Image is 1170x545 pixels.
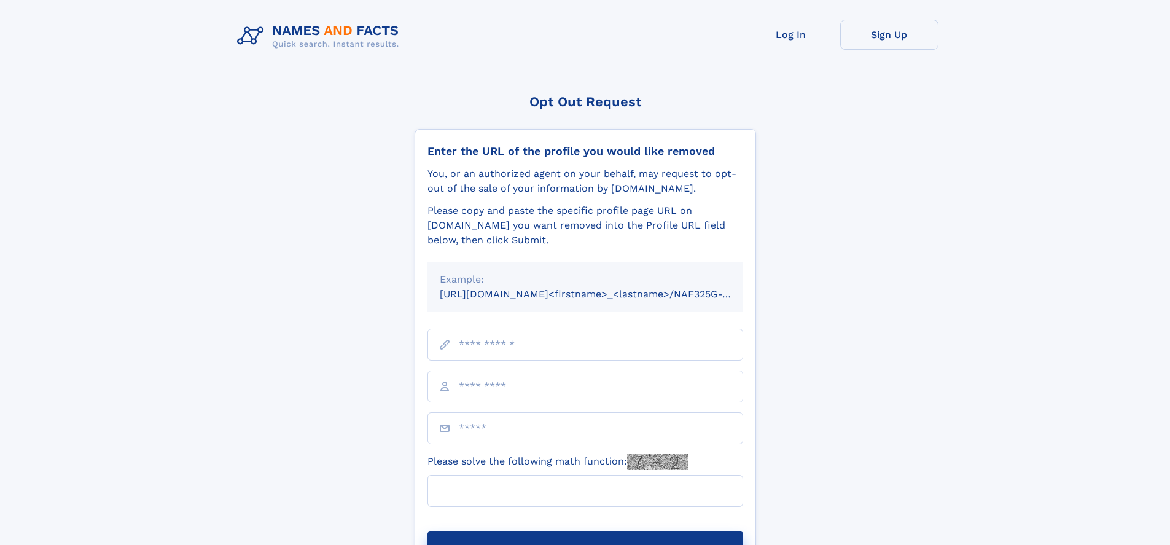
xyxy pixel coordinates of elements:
[427,203,743,248] div: Please copy and paste the specific profile page URL on [DOMAIN_NAME] you want removed into the Pr...
[415,94,756,109] div: Opt Out Request
[232,20,409,53] img: Logo Names and Facts
[440,272,731,287] div: Example:
[427,144,743,158] div: Enter the URL of the profile you would like removed
[840,20,938,50] a: Sign Up
[440,288,766,300] small: [URL][DOMAIN_NAME]<firstname>_<lastname>/NAF325G-xxxxxxxx
[427,167,743,196] div: You, or an authorized agent on your behalf, may request to opt-out of the sale of your informatio...
[742,20,840,50] a: Log In
[427,454,688,470] label: Please solve the following math function:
